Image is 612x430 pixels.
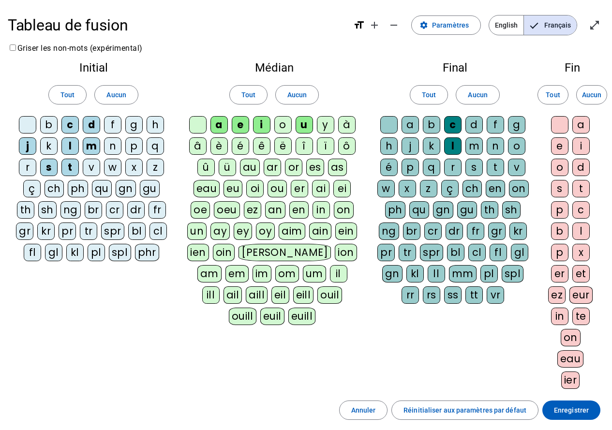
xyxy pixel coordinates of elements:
[490,244,507,261] div: fl
[85,201,102,219] div: br
[317,116,334,133] div: y
[399,180,416,197] div: x
[465,286,483,304] div: tt
[380,137,398,155] div: h
[125,116,143,133] div: g
[468,89,487,101] span: Aucun
[317,137,334,155] div: ï
[444,116,462,133] div: c
[225,265,249,282] div: em
[60,201,81,219] div: ng
[210,222,230,240] div: ay
[508,116,525,133] div: g
[240,159,260,176] div: au
[125,159,143,176] div: x
[40,159,58,176] div: s
[224,286,242,304] div: ail
[285,159,302,176] div: or
[335,222,357,240] div: ein
[572,180,590,197] div: t
[561,371,580,389] div: ier
[80,222,97,240] div: tr
[561,329,581,346] div: on
[423,116,440,133] div: b
[551,308,568,325] div: in
[45,180,64,197] div: ch
[572,137,590,155] div: i
[147,116,164,133] div: h
[480,265,498,282] div: pl
[213,244,235,261] div: oin
[287,89,307,101] span: Aucun
[275,85,319,104] button: Aucun
[551,222,568,240] div: b
[19,137,36,155] div: j
[234,222,252,240] div: ey
[432,19,469,31] span: Paramètres
[274,137,292,155] div: ë
[253,265,271,282] div: im
[274,116,292,133] div: o
[487,116,504,133] div: f
[576,85,607,104] button: Aucun
[229,308,256,325] div: ouill
[487,159,504,176] div: t
[68,180,88,197] div: ph
[88,244,105,261] div: pl
[467,222,484,240] div: fr
[486,180,505,197] div: en
[457,201,477,219] div: gu
[377,62,533,74] h2: Final
[423,137,440,155] div: k
[289,201,309,219] div: en
[244,201,261,219] div: ez
[489,15,577,35] mat-button-toggle-group: Language selection
[24,244,41,261] div: fl
[149,222,167,240] div: cl
[147,159,164,176] div: z
[147,137,164,155] div: q
[48,85,87,104] button: Tout
[572,159,590,176] div: d
[548,62,597,74] h2: Fin
[411,15,481,35] button: Paramètres
[219,159,236,176] div: ü
[194,180,220,197] div: eau
[296,116,313,133] div: u
[444,137,462,155] div: l
[391,400,538,420] button: Réinitialiser aux paramètres par défaut
[149,201,166,219] div: fr
[339,400,388,420] button: Annuler
[433,201,453,219] div: gn
[420,180,437,197] div: z
[224,180,242,197] div: eu
[402,159,419,176] div: p
[268,180,287,197] div: ou
[19,159,36,176] div: r
[265,201,285,219] div: an
[465,116,483,133] div: d
[385,201,405,219] div: ph
[135,244,160,261] div: phr
[402,286,419,304] div: rr
[572,308,590,325] div: te
[61,137,79,155] div: l
[246,286,268,304] div: aill
[334,201,354,219] div: on
[582,89,601,101] span: Aucun
[338,137,356,155] div: ô
[447,244,464,261] div: bl
[232,116,249,133] div: e
[419,21,428,30] mat-icon: settings
[402,137,419,155] div: j
[569,286,593,304] div: eur
[140,180,160,197] div: gu
[456,85,499,104] button: Aucun
[423,286,440,304] div: rs
[403,404,526,416] span: Réinitialiser aux paramètres par défaut
[116,180,136,197] div: gn
[303,265,326,282] div: um
[444,286,462,304] div: ss
[293,286,314,304] div: eill
[382,265,403,282] div: gn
